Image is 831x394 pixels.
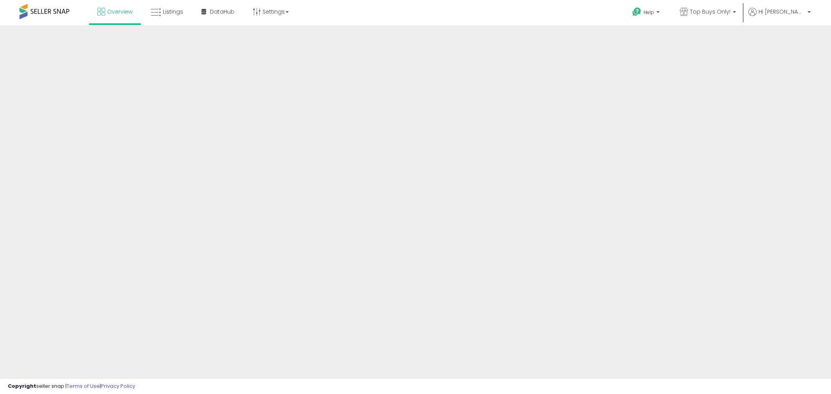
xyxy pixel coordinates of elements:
[163,8,183,16] span: Listings
[632,7,642,17] i: Get Help
[748,8,811,25] a: Hi [PERSON_NAME]
[107,8,132,16] span: Overview
[644,9,654,16] span: Help
[759,8,805,16] span: Hi [PERSON_NAME]
[626,1,667,25] a: Help
[210,8,235,16] span: DataHub
[690,8,730,16] span: Top Buys Only!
